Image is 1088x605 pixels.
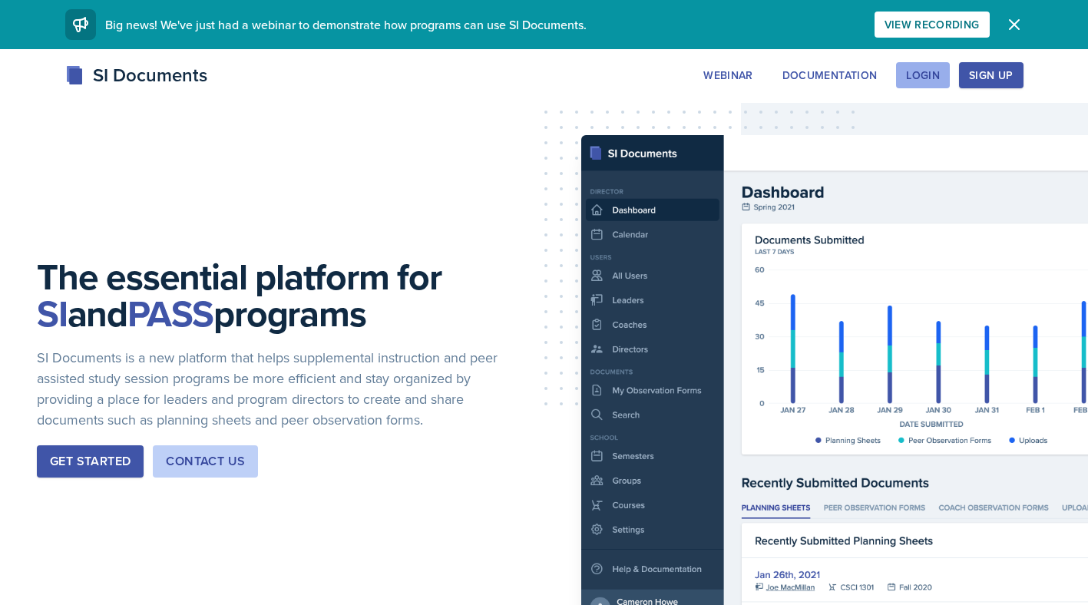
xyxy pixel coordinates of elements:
[693,62,762,88] button: Webinar
[65,61,207,89] div: SI Documents
[166,452,245,471] div: Contact Us
[959,62,1023,88] button: Sign Up
[703,69,752,81] div: Webinar
[896,62,950,88] button: Login
[37,445,144,478] button: Get Started
[782,69,878,81] div: Documentation
[772,62,888,88] button: Documentation
[906,69,940,81] div: Login
[153,445,258,478] button: Contact Us
[969,69,1013,81] div: Sign Up
[105,16,587,33] span: Big news! We've just had a webinar to demonstrate how programs can use SI Documents.
[875,12,990,38] button: View Recording
[885,18,980,31] div: View Recording
[50,452,131,471] div: Get Started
